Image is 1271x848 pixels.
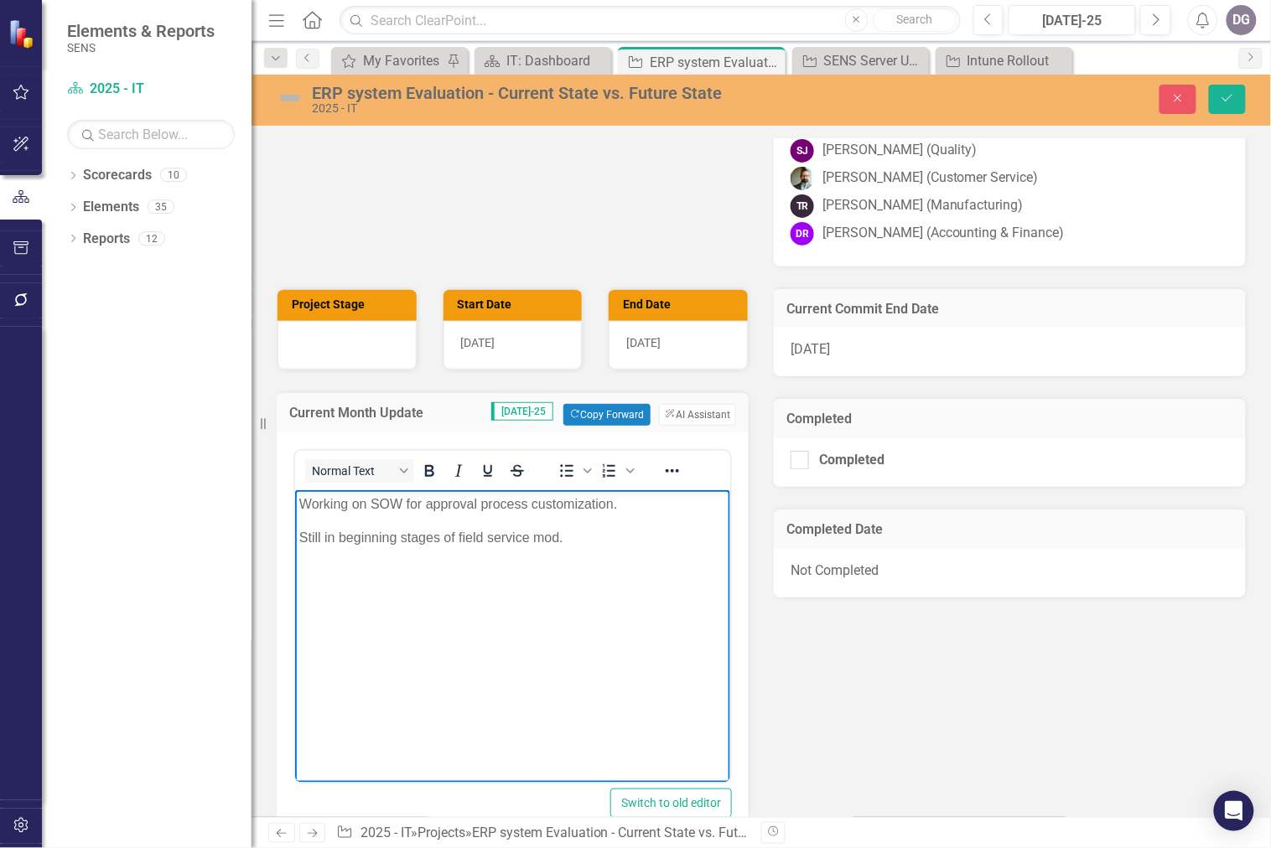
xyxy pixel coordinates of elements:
[774,549,1246,597] div: Not Completed
[305,459,414,483] button: Block Normal Text
[650,52,781,73] div: ERP system Evaluation - Current State vs. Future State
[791,341,830,357] span: [DATE]
[658,459,687,483] button: Reveal or hide additional toolbar items
[822,141,978,160] div: [PERSON_NAME] (Quality)
[474,459,502,483] button: Underline
[1014,11,1130,31] div: [DATE]-25
[873,8,957,32] button: Search
[791,139,814,163] div: SJ
[595,459,637,483] div: Numbered list
[160,168,187,183] div: 10
[472,825,791,840] div: ERP system Evaluation - Current State vs. Future State
[83,230,130,249] a: Reports
[552,459,594,483] div: Bullet list
[506,50,607,71] div: IT: Dashboard
[796,50,925,71] a: SENS Server Upgrade
[1227,5,1257,35] button: DG
[786,411,1233,427] h3: Completed
[610,789,732,818] button: Switch to old editor
[491,402,553,421] span: [DATE]-25
[461,336,495,349] span: [DATE]
[415,459,444,483] button: Bold
[312,464,394,478] span: Normal Text
[563,404,650,426] button: Copy Forward
[363,50,443,71] div: My Favorites
[418,825,465,840] a: Projects
[8,18,38,48] img: ClearPoint Strategy
[824,50,925,71] div: SENS Server Upgrade
[289,406,448,421] h3: Current Month Update
[336,824,749,843] div: » »
[312,84,812,102] div: ERP system Evaluation - Current State vs. Future State
[340,6,960,35] input: Search ClearPoint...
[67,120,235,149] input: Search Below...
[626,336,661,349] span: [DATE]
[822,196,1024,215] div: [PERSON_NAME] (Manufacturing)
[361,825,411,840] a: 2025 - IT
[292,298,408,311] h3: Project Stage
[791,194,814,218] div: TR
[659,404,736,426] button: AI Assistant
[67,80,235,99] a: 2025 - IT
[67,21,215,41] span: Elements & Reports
[1214,791,1254,831] div: Open Intercom Messenger
[83,198,139,217] a: Elements
[791,167,814,190] img: Chad Molen
[940,50,1068,71] a: Intune Rollout
[503,459,532,483] button: Strikethrough
[67,41,215,54] small: SENS
[138,231,165,246] div: 12
[791,222,814,246] div: DR
[148,200,174,215] div: 35
[822,224,1065,243] div: [PERSON_NAME] (Accounting & Finance)
[444,459,473,483] button: Italic
[786,302,1233,317] h3: Current Commit End Date
[458,298,574,311] h3: Start Date
[822,168,1039,188] div: [PERSON_NAME] (Customer Service)
[896,13,932,26] span: Search
[295,490,730,783] iframe: Rich Text Area
[786,522,1233,537] h3: Completed Date
[335,50,443,71] a: My Favorites
[1009,5,1136,35] button: [DATE]-25
[479,50,607,71] a: IT: Dashboard
[83,166,152,185] a: Scorecards
[623,298,739,311] h3: End Date
[968,50,1068,71] div: Intune Rollout
[312,102,812,115] div: 2025 - IT
[277,85,303,111] img: Not Defined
